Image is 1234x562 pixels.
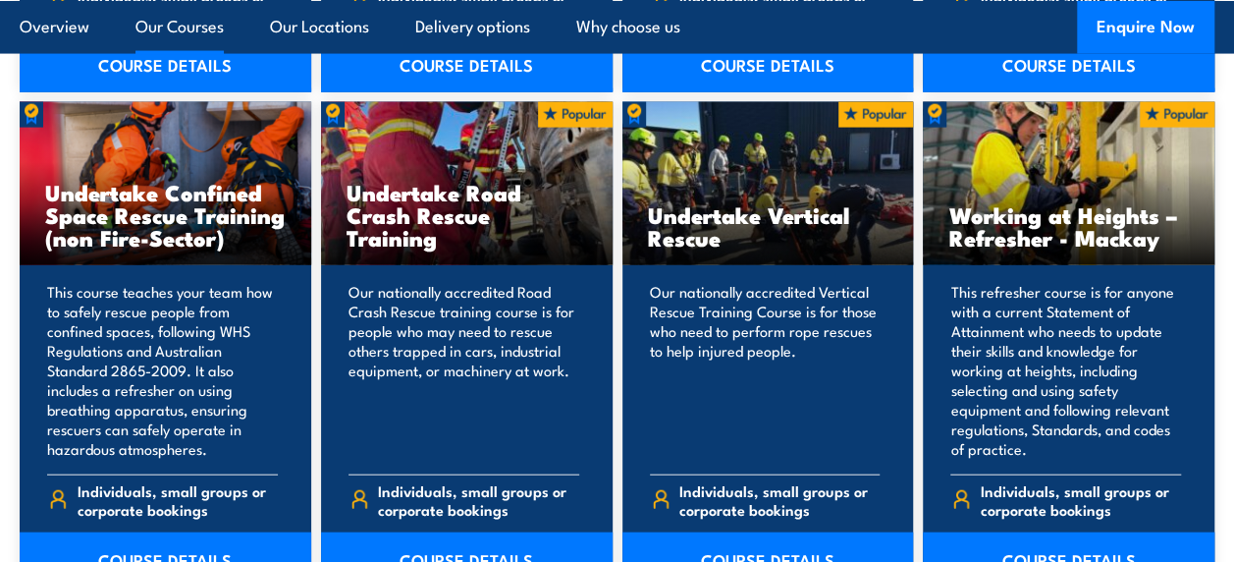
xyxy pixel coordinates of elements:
h3: Working at Heights – Refresher - Mackay [948,203,1189,249]
h3: Undertake Vertical Rescue [648,203,888,249]
p: Our nationally accredited Road Crash Rescue training course is for people who may need to rescue ... [349,282,579,459]
span: Individuals, small groups or corporate bookings [378,481,578,519]
h3: Undertake Road Crash Rescue Training [347,181,587,249]
a: COURSE DETAILS [622,37,914,92]
h3: Undertake Confined Space Rescue Training (non Fire-Sector) [45,181,286,249]
span: Individuals, small groups or corporate bookings [981,481,1181,519]
a: COURSE DETAILS [321,37,613,92]
p: This refresher course is for anyone with a current Statement of Attainment who needs to update th... [950,282,1181,459]
p: This course teaches your team how to safely rescue people from confined spaces, following WHS Reg... [47,282,278,459]
span: Individuals, small groups or corporate bookings [78,481,278,519]
a: COURSE DETAILS [20,37,311,92]
a: COURSE DETAILS [923,37,1214,92]
p: Our nationally accredited Vertical Rescue Training Course is for those who need to perform rope r... [650,282,881,459]
span: Individuals, small groups or corporate bookings [679,481,880,519]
